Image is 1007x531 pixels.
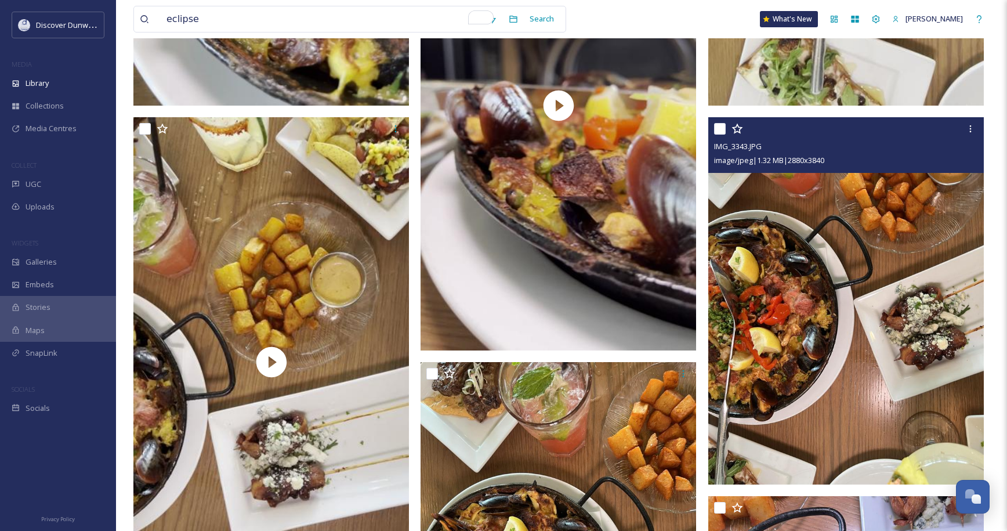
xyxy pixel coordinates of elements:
[26,123,77,134] span: Media Centres
[714,155,824,165] span: image/jpeg | 1.32 MB | 2880 x 3840
[26,78,49,89] span: Library
[760,11,818,27] a: What's New
[41,515,75,523] span: Privacy Policy
[26,403,50,414] span: Socials
[12,161,37,169] span: COLLECT
[26,302,50,313] span: Stories
[26,100,64,111] span: Collections
[905,13,963,24] span: [PERSON_NAME]
[36,19,106,30] span: Discover Dunwoody
[26,179,41,190] span: UGC
[714,141,762,151] span: IMG_3343.JPG
[524,8,560,30] div: Search
[19,19,30,31] img: 696246f7-25b9-4a35-beec-0db6f57a4831.png
[26,257,57,268] span: Galleries
[26,279,54,290] span: Embeds
[41,511,75,525] a: Privacy Policy
[12,385,35,393] span: SOCIALS
[708,117,984,485] img: IMG_3343.JPG
[886,8,969,30] a: [PERSON_NAME]
[26,201,55,212] span: Uploads
[12,239,38,247] span: WIDGETS
[26,325,45,336] span: Maps
[956,480,990,514] button: Open Chat
[12,60,32,68] span: MEDIA
[26,348,57,359] span: SnapLink
[161,6,482,32] input: To enrich screen reader interactions, please activate Accessibility in Grammarly extension settings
